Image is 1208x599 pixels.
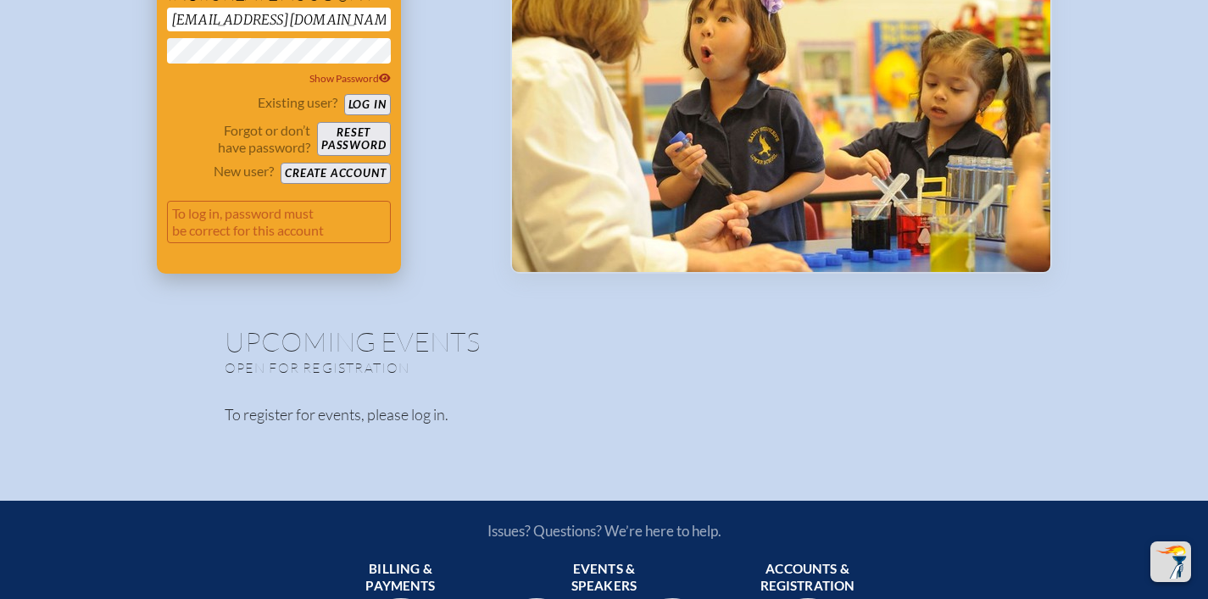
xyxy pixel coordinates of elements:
p: To log in, password must be correct for this account [167,201,391,243]
h1: Upcoming Events [225,328,984,355]
span: Accounts & registration [747,561,869,595]
button: Create account [281,163,390,184]
button: Resetpassword [317,122,390,156]
img: To the top [1154,545,1188,579]
p: Existing user? [258,94,337,111]
p: Open for registration [225,359,672,376]
button: Scroll Top [1150,541,1191,582]
span: Show Password [309,72,391,85]
p: Forgot or don’t have password? [167,122,311,156]
button: Log in [344,94,391,115]
input: Email [167,8,391,31]
span: Billing & payments [340,561,462,595]
p: To register for events, please log in. [225,403,984,426]
p: Issues? Questions? We’re here to help. [306,522,903,540]
p: New user? [214,163,274,180]
span: Events & speakers [543,561,665,595]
